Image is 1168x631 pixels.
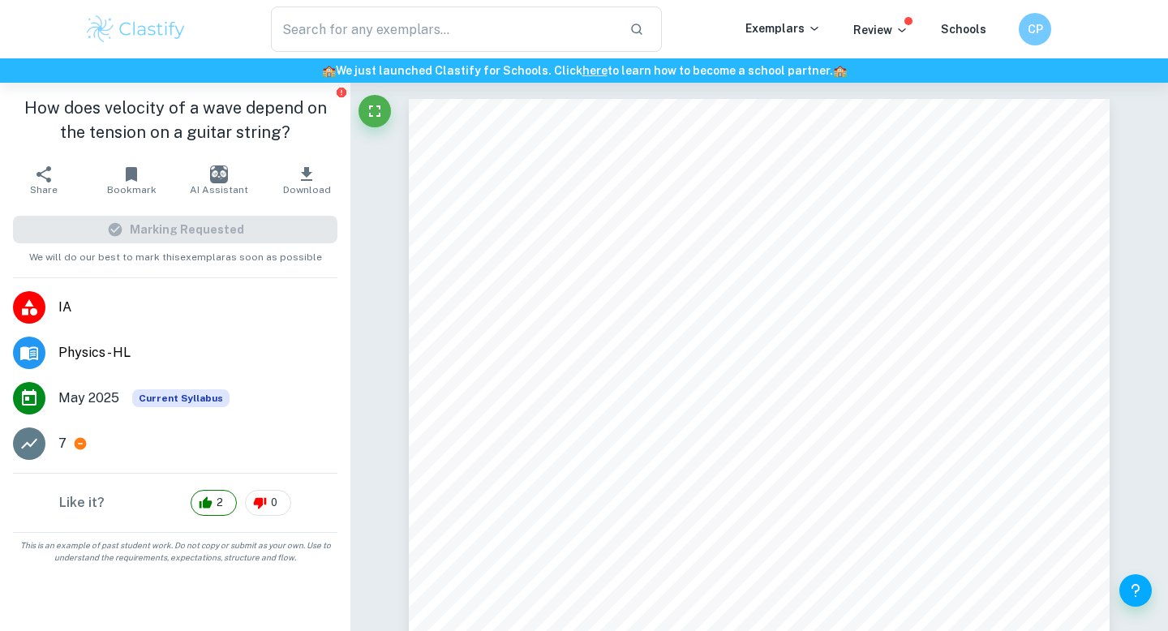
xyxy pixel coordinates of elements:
button: AI Assistant [175,157,263,203]
span: 🏫 [322,64,336,77]
span: Physics - HL [58,343,337,363]
button: Help and Feedback [1119,574,1152,607]
a: here [582,64,608,77]
p: 7 [58,434,67,453]
button: Download [263,157,350,203]
a: Schools [941,23,986,36]
span: May 2025 [58,388,119,408]
img: AI Assistant [210,165,228,183]
button: Bookmark [88,157,175,203]
span: This is an example of past student work. Do not copy or submit as your own. Use to understand the... [6,539,344,564]
span: Download [283,184,331,195]
div: This exemplar is based on the current syllabus. Feel free to refer to it for inspiration/ideas wh... [132,389,230,407]
span: Word [984,154,1021,170]
span: IA [58,298,337,317]
span: count: [979,174,1022,191]
button: Report issue [335,86,347,98]
img: Clastify logo [84,13,187,45]
span: We will do our best to mark this exemplar as soon as possible [29,243,322,264]
span: Current Syllabus [132,389,230,407]
input: Search for any exemplars... [271,6,616,52]
div: 2 [191,490,237,516]
span: 0 [262,495,286,511]
div: 0 [245,490,291,516]
button: Fullscreen [359,95,391,127]
h6: Like it? [59,493,105,513]
span: 2 [208,495,232,511]
p: Review [853,21,908,39]
h6: CP [1026,20,1045,38]
h1: How does velocity of a wave depend on the tension on a guitar string? [13,96,337,144]
span: Share [30,184,58,195]
span: 🏫 [833,64,847,77]
span: 2863 [988,195,1021,211]
span: AI Assistant [190,184,248,195]
span: Bookmark [107,184,157,195]
p: Exemplars [745,19,821,37]
h6: We just launched Clastify for Schools. Click to learn how to become a school partner. [3,62,1165,79]
button: CP [1019,13,1051,45]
